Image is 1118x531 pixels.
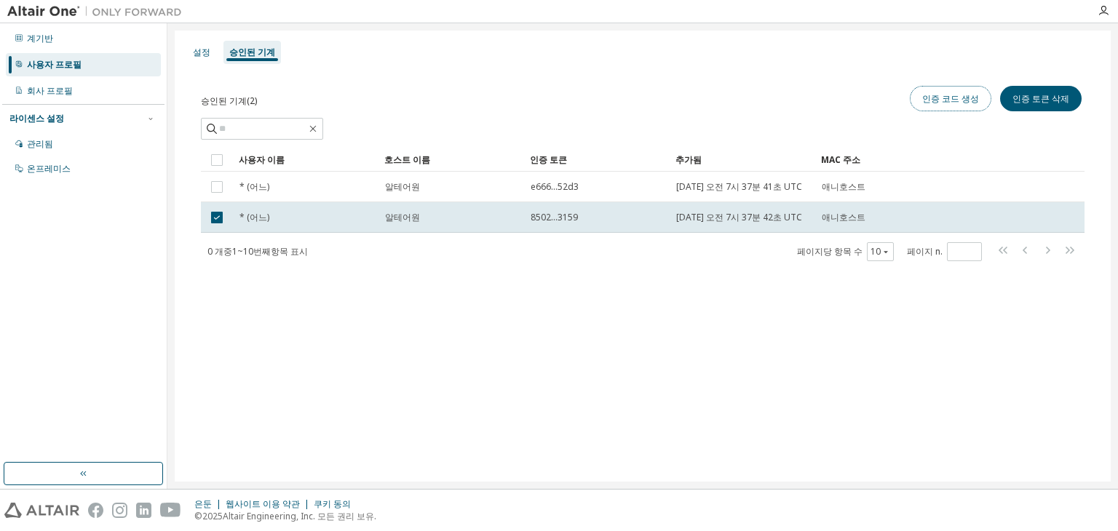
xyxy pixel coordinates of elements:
font: 사용자 프로필 [27,58,82,71]
font: 10 [871,245,881,257]
font: 관리됨 [27,137,53,150]
font: 알테어원 [385,180,420,193]
font: 사용자 이름 [239,153,285,166]
font: 승인된 기계 [229,46,275,58]
font: 승인된 기계(2) [201,95,257,107]
font: 계기반 [27,32,53,44]
img: facebook.svg [88,503,103,518]
img: instagram.svg [112,503,127,518]
font: © [194,510,202,522]
img: altair_logo.svg [4,503,79,518]
font: 항목 표시 [271,245,308,257]
font: e666...52d3 [531,180,579,193]
font: 인증 토큰 [530,153,567,166]
font: 알테어원 [385,211,420,223]
font: * (어느) [239,211,269,223]
font: Altair Engineering, Inc. 모든 권리 보유. [223,510,376,522]
img: linkedin.svg [136,503,151,518]
font: ~ [237,245,243,257]
font: 추가됨 [675,153,702,166]
font: 라이센스 설정 [9,112,64,124]
font: 1 [232,245,237,257]
font: 회사 프로필 [27,84,73,97]
font: 온프레미스 [27,162,71,175]
font: 애니호스트 [822,180,865,193]
font: 설정 [193,46,210,58]
button: 인증 코드 생성 [910,86,991,111]
font: 은둔 [194,498,212,510]
font: 중 [223,245,232,257]
font: [DATE] 오전 7시 37분 41초 UTC [676,180,802,193]
font: 0 개 [207,245,223,257]
font: 웹사이트 이용 약관 [226,498,300,510]
font: 인증 코드 생성 [922,92,979,105]
font: * (어느) [239,180,269,193]
img: 알타이르 원 [7,4,189,19]
button: 인증 토큰 삭제 [1000,86,1082,111]
font: 8502...3159 [531,211,578,223]
font: MAC 주소 [821,153,860,166]
font: 애니호스트 [822,211,865,223]
font: 페이지당 항목 수 [797,245,863,257]
font: [DATE] 오전 7시 37분 42초 UTC [676,211,802,223]
font: 호스트 이름 [384,153,430,166]
font: 10번째 [243,245,271,257]
font: 인증 토큰 삭제 [1012,92,1069,105]
img: youtube.svg [160,503,181,518]
font: 페이지 n. [907,245,943,257]
font: 2025 [202,510,223,522]
font: 쿠키 동의 [314,498,351,510]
